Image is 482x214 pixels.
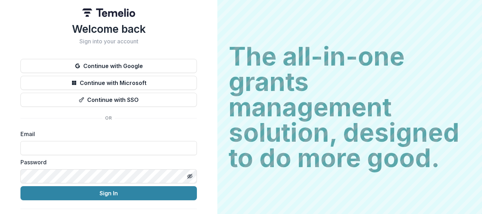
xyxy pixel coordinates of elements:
[20,23,197,35] h1: Welcome back
[82,8,135,17] img: Temelio
[20,186,197,200] button: Sign In
[20,158,193,166] label: Password
[20,59,197,73] button: Continue with Google
[20,38,197,45] h2: Sign into your account
[184,171,195,182] button: Toggle password visibility
[20,93,197,107] button: Continue with SSO
[20,76,197,90] button: Continue with Microsoft
[20,130,193,138] label: Email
